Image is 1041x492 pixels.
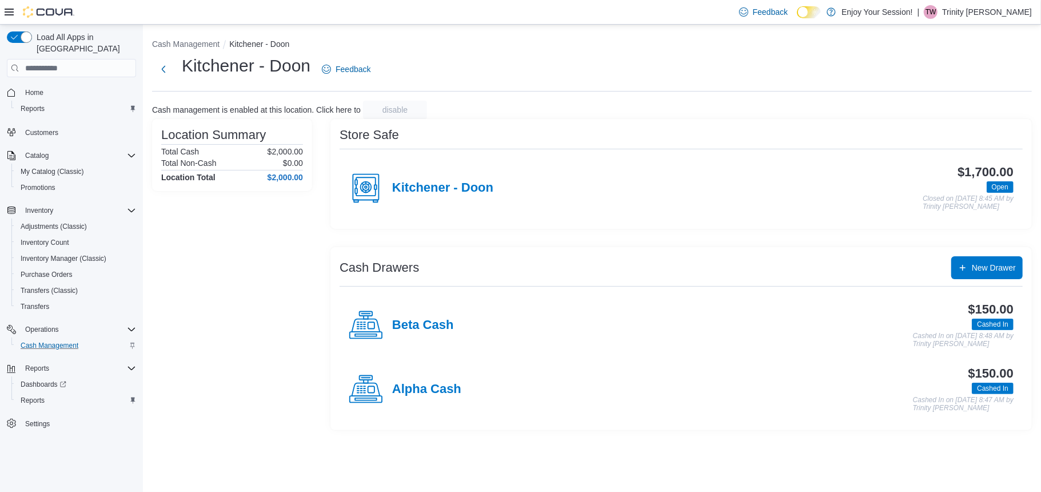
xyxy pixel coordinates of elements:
[16,165,136,178] span: My Catalog (Classic)
[21,396,45,405] span: Reports
[16,394,136,407] span: Reports
[16,339,83,352] a: Cash Management
[340,261,419,275] h3: Cash Drawers
[11,376,141,392] a: Dashboards
[951,256,1023,279] button: New Drawer
[16,181,60,195] a: Promotions
[753,6,788,18] span: Feedback
[152,39,220,49] button: Cash Management
[968,367,1014,380] h3: $150.00
[25,128,58,137] span: Customers
[21,126,63,140] a: Customers
[16,300,54,314] a: Transfers
[2,203,141,219] button: Inventory
[16,220,136,233] span: Adjustments (Classic)
[21,270,73,279] span: Purchase Orders
[21,104,45,113] span: Reports
[16,102,49,116] a: Reports
[21,149,136,162] span: Catalog
[23,6,74,18] img: Cova
[392,181,493,196] h4: Kitchener - Doon
[21,286,78,295] span: Transfers (Classic)
[340,128,399,142] h3: Store Safe
[21,323,136,336] span: Operations
[11,338,141,354] button: Cash Management
[161,158,217,168] h6: Total Non-Cash
[25,88,43,97] span: Home
[25,419,50,428] span: Settings
[16,181,136,195] span: Promotions
[958,165,1014,179] h3: $1,700.00
[968,303,1014,316] h3: $150.00
[11,164,141,180] button: My Catalog (Classic)
[735,1,792,23] a: Feedback
[11,283,141,299] button: Transfers (Classic)
[918,5,920,19] p: |
[2,84,141,101] button: Home
[923,195,1014,211] p: Closed on [DATE] 8:45 AM by Trinity [PERSON_NAME]
[16,378,136,391] span: Dashboards
[972,262,1016,273] span: New Drawer
[16,284,136,297] span: Transfers (Classic)
[161,173,216,182] h4: Location Total
[16,220,91,233] a: Adjustments (Classic)
[152,38,1032,52] nav: An example of EuiBreadcrumbs
[2,148,141,164] button: Catalog
[16,339,136,352] span: Cash Management
[32,31,136,54] span: Load All Apps in [GEOGRAPHIC_DATA]
[2,322,141,338] button: Operations
[16,268,77,281] a: Purchase Orders
[21,416,136,431] span: Settings
[161,147,199,156] h6: Total Cash
[152,105,361,114] p: Cash management is enabled at this location. Click here to
[21,254,106,263] span: Inventory Manager (Classic)
[11,235,141,251] button: Inventory Count
[268,173,303,182] h4: $2,000.00
[797,6,821,18] input: Dark Mode
[363,101,427,119] button: disable
[11,299,141,315] button: Transfers
[913,332,1014,348] p: Cashed In on [DATE] 8:48 AM by Trinity [PERSON_NAME]
[152,58,175,81] button: Next
[11,219,141,235] button: Adjustments (Classic)
[11,251,141,267] button: Inventory Manager (Classic)
[392,318,454,333] h4: Beta Cash
[2,124,141,140] button: Customers
[21,222,87,231] span: Adjustments (Classic)
[21,341,78,350] span: Cash Management
[16,236,74,249] a: Inventory Count
[21,85,136,100] span: Home
[336,64,370,75] span: Feedback
[11,392,141,408] button: Reports
[21,302,49,311] span: Transfers
[977,383,1008,394] span: Cashed In
[16,284,82,297] a: Transfers (Classic)
[25,364,49,373] span: Reports
[16,268,136,281] span: Purchase Orders
[16,378,71,391] a: Dashboards
[21,362,54,375] button: Reports
[16,102,136,116] span: Reports
[972,319,1014,330] span: Cashed In
[21,183,55,192] span: Promotions
[16,394,49,407] a: Reports
[7,80,136,462] nav: Complex example
[21,149,53,162] button: Catalog
[11,180,141,196] button: Promotions
[11,267,141,283] button: Purchase Orders
[25,151,49,160] span: Catalog
[841,5,913,19] p: Enjoy Your Session!
[182,54,310,77] h1: Kitchener - Doon
[16,252,111,265] a: Inventory Manager (Classic)
[161,128,266,142] h3: Location Summary
[392,382,461,397] h4: Alpha Cash
[21,238,69,247] span: Inventory Count
[382,104,408,116] span: disable
[16,236,136,249] span: Inventory Count
[2,360,141,376] button: Reports
[16,165,89,178] a: My Catalog (Classic)
[283,158,303,168] p: $0.00
[21,380,66,389] span: Dashboards
[16,252,136,265] span: Inventory Manager (Classic)
[25,206,53,215] span: Inventory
